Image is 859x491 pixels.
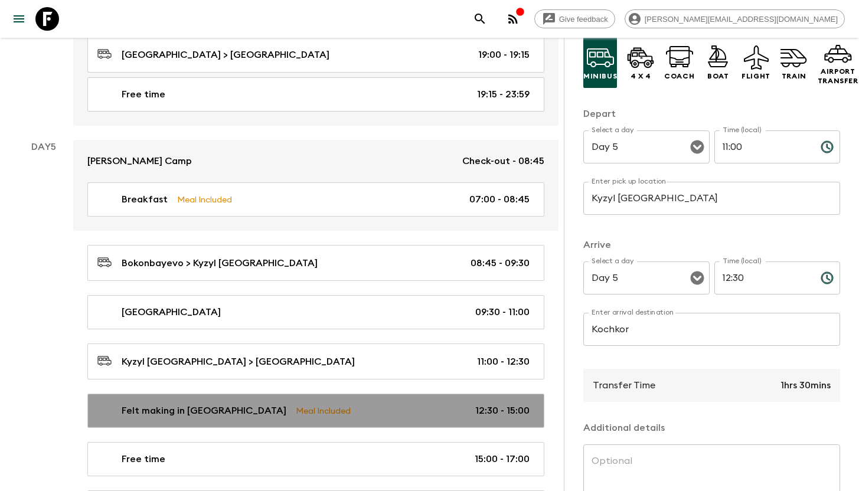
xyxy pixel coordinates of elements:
[592,307,674,317] label: Enter arrival destination
[742,71,770,81] p: Flight
[7,7,31,31] button: menu
[477,355,530,369] p: 11:00 - 12:30
[462,154,544,168] p: Check-out - 08:45
[689,270,706,286] button: Open
[475,452,530,466] p: 15:00 - 17:00
[122,48,329,62] p: [GEOGRAPHIC_DATA] > [GEOGRAPHIC_DATA]
[122,305,221,319] p: [GEOGRAPHIC_DATA]
[583,71,617,81] p: Minibus
[122,355,355,369] p: Kyzyl [GEOGRAPHIC_DATA] > [GEOGRAPHIC_DATA]
[723,256,761,266] label: Time (local)
[625,9,845,28] div: [PERSON_NAME][EMAIL_ADDRESS][DOMAIN_NAME]
[87,394,544,428] a: Felt making in [GEOGRAPHIC_DATA]Meal Included12:30 - 15:00
[14,140,73,154] p: Day 5
[815,266,839,290] button: Choose time, selected time is 12:30 PM
[475,305,530,319] p: 09:30 - 11:00
[477,87,530,102] p: 19:15 - 23:59
[664,71,694,81] p: Coach
[87,343,544,379] a: Kyzyl [GEOGRAPHIC_DATA] > [GEOGRAPHIC_DATA]11:00 - 12:30
[122,256,318,270] p: Bokonbayevo > Kyzyl [GEOGRAPHIC_DATA]
[707,71,729,81] p: Boat
[593,378,655,392] p: Transfer Time
[122,404,286,418] p: Felt making in [GEOGRAPHIC_DATA]
[471,256,530,270] p: 08:45 - 09:30
[468,7,492,31] button: search adventures
[177,193,232,206] p: Meal Included
[73,140,558,182] a: [PERSON_NAME] CampCheck-out - 08:45
[87,245,544,281] a: Bokonbayevo > Kyzyl [GEOGRAPHIC_DATA]08:45 - 09:30
[583,421,840,435] p: Additional details
[714,261,811,294] input: hh:mm
[553,15,615,24] span: Give feedback
[592,125,633,135] label: Select a day
[689,139,706,155] button: Open
[296,404,351,417] p: Meal Included
[87,37,544,73] a: [GEOGRAPHIC_DATA] > [GEOGRAPHIC_DATA]19:00 - 19:15
[469,192,530,207] p: 07:00 - 08:45
[478,48,530,62] p: 19:00 - 19:15
[87,442,544,476] a: Free time15:00 - 17:00
[534,9,615,28] a: Give feedback
[122,452,165,466] p: Free time
[714,130,811,163] input: hh:mm
[87,182,544,217] a: BreakfastMeal Included07:00 - 08:45
[592,176,667,186] label: Enter pick up location
[583,238,840,252] p: Arrive
[818,67,858,86] p: Airport Transfer
[122,192,168,207] p: Breakfast
[87,295,544,329] a: [GEOGRAPHIC_DATA]09:30 - 11:00
[782,71,806,81] p: Train
[87,154,192,168] p: [PERSON_NAME] Camp
[87,77,544,112] a: Free time19:15 - 23:59
[780,378,831,392] p: 1hrs 30mins
[592,256,633,266] label: Select a day
[122,87,165,102] p: Free time
[638,15,844,24] span: [PERSON_NAME][EMAIL_ADDRESS][DOMAIN_NAME]
[723,125,761,135] label: Time (local)
[815,135,839,159] button: Choose time, selected time is 11:00 AM
[475,404,530,418] p: 12:30 - 15:00
[583,107,840,121] p: Depart
[631,71,651,81] p: 4 x 4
